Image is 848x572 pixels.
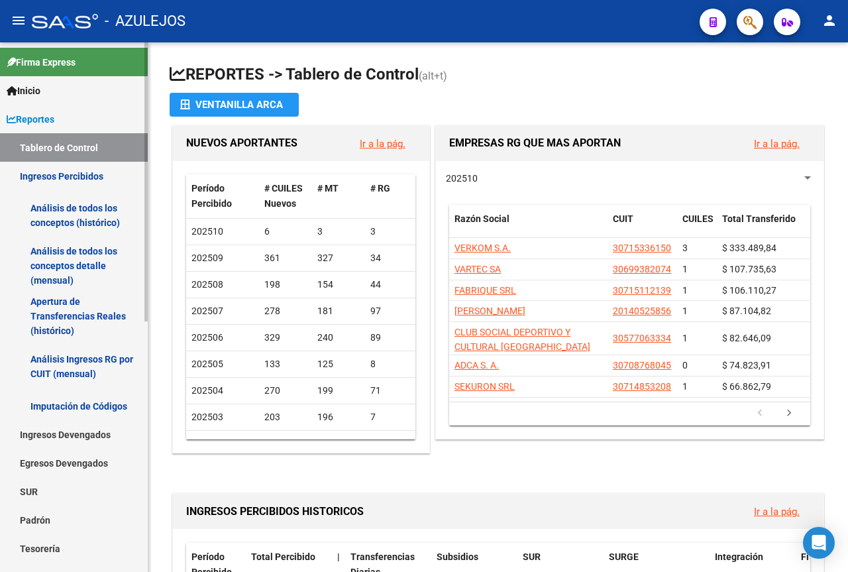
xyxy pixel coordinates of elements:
[682,213,714,224] span: CUILES
[186,505,364,518] span: INGRESOS PERCIBIDOS HISTORICOS
[454,264,501,274] span: VARTEC SA
[454,213,509,224] span: Razón Social
[11,13,26,29] mat-icon: menu
[191,279,223,290] span: 202508
[682,243,688,253] span: 3
[454,360,499,371] span: ADCA S. A.
[264,251,307,266] div: 361
[682,285,688,296] span: 1
[186,174,259,218] datatable-header-cell: Período Percibido
[317,224,360,239] div: 3
[370,277,413,292] div: 44
[317,277,360,292] div: 154
[191,183,232,209] span: Período Percibido
[264,183,303,209] span: # CUILES Nuevos
[682,306,688,316] span: 1
[370,251,413,266] div: 34
[317,304,360,319] div: 181
[191,359,223,369] span: 202505
[264,277,307,292] div: 198
[722,333,771,343] span: $ 82.646,09
[370,410,413,425] div: 7
[370,224,413,239] div: 3
[191,306,223,316] span: 202507
[370,436,413,451] div: 3
[454,306,525,316] span: [PERSON_NAME]
[317,330,360,345] div: 240
[191,253,223,263] span: 202509
[264,330,307,345] div: 329
[170,64,827,87] h1: REPORTES -> Tablero de Control
[370,330,413,345] div: 89
[722,360,771,371] span: $ 74.823,91
[722,285,776,296] span: $ 106.110,27
[613,306,671,316] span: 20140525856
[454,327,590,353] span: CLUB SOCIAL DEPORTIVO Y CULTURAL [GEOGRAPHIC_DATA]
[821,13,837,29] mat-icon: person
[682,333,688,343] span: 1
[776,406,802,421] a: go to next page
[370,357,413,372] div: 8
[449,205,608,249] datatable-header-cell: Razón Social
[613,381,671,392] span: 30714853208
[677,205,717,249] datatable-header-cell: CUILES
[191,385,223,396] span: 202504
[682,264,688,274] span: 1
[715,551,763,562] span: Integración
[7,84,40,98] span: Inicio
[613,285,671,296] span: 30715112139
[682,381,688,392] span: 1
[454,243,511,253] span: VERKOM S.A.
[370,383,413,398] div: 71
[7,112,54,127] span: Reportes
[754,506,800,518] a: Ir a la pág.
[743,131,810,156] button: Ir a la pág.
[360,138,405,150] a: Ir a la pág.
[365,174,418,218] datatable-header-cell: # RG
[722,264,776,274] span: $ 107.735,63
[317,251,360,266] div: 327
[609,551,639,562] span: SURGE
[613,333,671,343] span: 30577063334
[722,306,771,316] span: $ 87.104,82
[454,285,516,296] span: FABRIQUE SRL
[317,410,360,425] div: 196
[613,360,671,371] span: 30708768045
[437,551,478,562] span: Subsidios
[349,131,416,156] button: Ir a la pág.
[449,137,621,149] span: EMPRESAS RG QUE MAS APORTAN
[747,406,772,421] a: go to previous page
[312,174,365,218] datatable-header-cell: # MT
[259,174,312,218] datatable-header-cell: # CUILES Nuevos
[105,7,185,36] span: - AZULEJOS
[191,226,223,237] span: 202510
[264,357,307,372] div: 133
[722,213,796,224] span: Total Transferido
[191,332,223,343] span: 202506
[613,264,671,274] span: 30699382074
[722,381,771,392] span: $ 66.862,79
[523,551,541,562] span: SUR
[264,304,307,319] div: 278
[264,383,307,398] div: 270
[317,383,360,398] div: 199
[7,55,76,70] span: Firma Express
[370,183,390,194] span: # RG
[613,243,671,253] span: 30715336150
[186,137,297,149] span: NUEVOS APORTANTES
[722,243,776,253] span: $ 333.489,84
[803,527,835,559] div: Open Intercom Messenger
[754,138,800,150] a: Ir a la pág.
[717,205,810,249] datatable-header-cell: Total Transferido
[743,499,810,524] button: Ir a la pág.
[317,183,339,194] span: # MT
[170,93,299,117] button: Ventanilla ARCA
[191,438,223,449] span: 202502
[264,410,307,425] div: 203
[251,551,315,562] span: Total Percibido
[191,412,223,422] span: 202503
[264,224,307,239] div: 6
[454,381,515,392] span: SEKURON SRL
[180,93,288,117] div: Ventanilla ARCA
[317,357,360,372] div: 125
